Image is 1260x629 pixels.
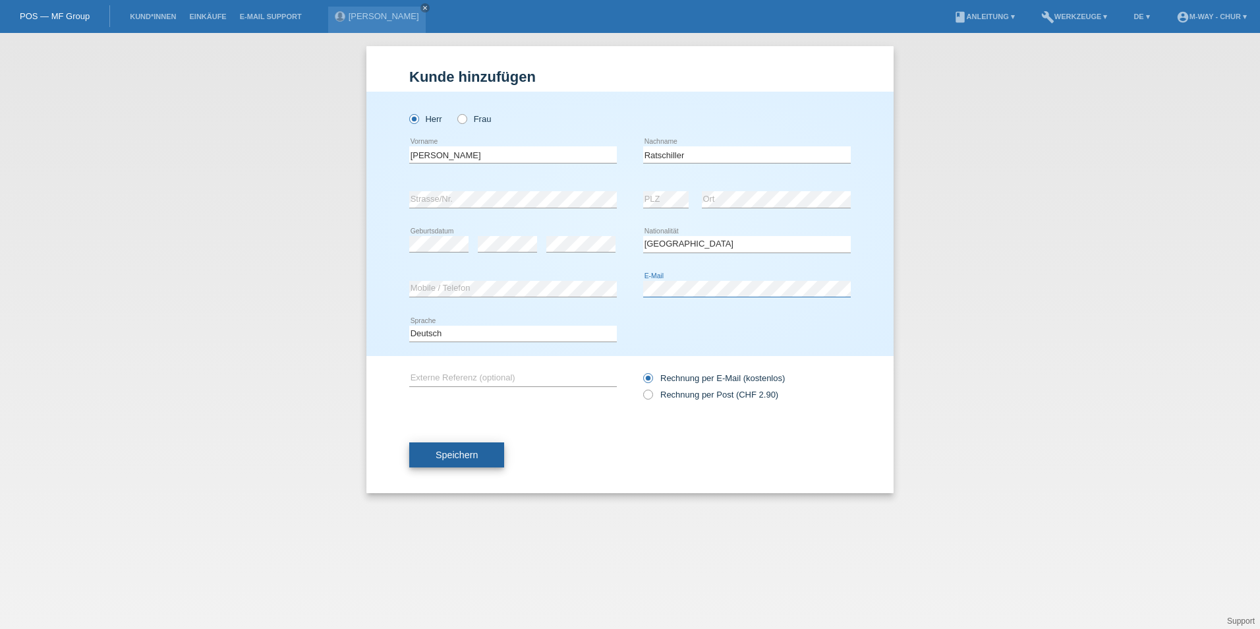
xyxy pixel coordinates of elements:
input: Herr [409,114,418,123]
i: book [954,11,967,24]
a: close [420,3,430,13]
a: Kund*innen [123,13,183,20]
h1: Kunde hinzufügen [409,69,851,85]
a: POS — MF Group [20,11,90,21]
label: Herr [409,114,442,124]
i: build [1041,11,1054,24]
a: buildWerkzeuge ▾ [1035,13,1114,20]
a: Support [1227,616,1255,626]
span: Speichern [436,450,478,460]
a: [PERSON_NAME] [349,11,419,21]
a: account_circlem-way - Chur ▾ [1170,13,1253,20]
label: Rechnung per E-Mail (kostenlos) [643,373,785,383]
i: account_circle [1176,11,1189,24]
label: Rechnung per Post (CHF 2.90) [643,390,778,400]
a: bookAnleitung ▾ [947,13,1021,20]
a: E-Mail Support [233,13,308,20]
i: close [422,5,428,11]
label: Frau [457,114,491,124]
input: Frau [457,114,466,123]
input: Rechnung per Post (CHF 2.90) [643,390,652,406]
input: Rechnung per E-Mail (kostenlos) [643,373,652,390]
a: Einkäufe [183,13,233,20]
a: DE ▾ [1127,13,1156,20]
button: Speichern [409,442,504,467]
